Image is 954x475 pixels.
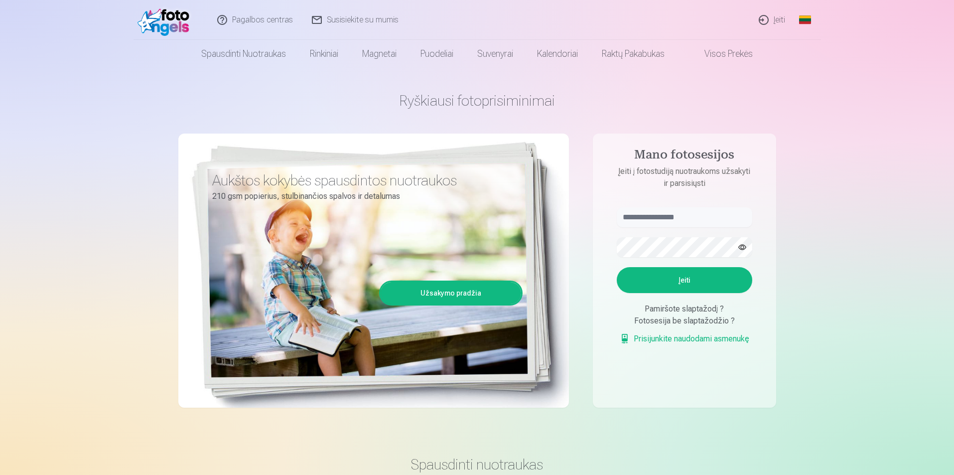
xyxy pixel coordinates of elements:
[186,456,768,474] h3: Spausdinti nuotraukas
[617,267,752,293] button: Įeiti
[525,40,590,68] a: Kalendoriai
[677,40,765,68] a: Visos prekės
[212,189,515,203] p: 210 gsm popierius, stulbinančios spalvos ir detalumas
[620,333,749,345] a: Prisijunkite naudodami asmenukę
[607,165,762,189] p: Įeiti į fotostudiją nuotraukoms užsakyti ir parsisiųsti
[298,40,350,68] a: Rinkiniai
[590,40,677,68] a: Raktų pakabukas
[350,40,409,68] a: Magnetai
[381,282,521,304] a: Užsakymo pradžia
[607,148,762,165] h4: Mano fotosesijos
[178,92,776,110] h1: Ryškiausi fotoprisiminimai
[137,4,195,36] img: /fa2
[212,171,515,189] h3: Aukštos kokybės spausdintos nuotraukos
[465,40,525,68] a: Suvenyrai
[189,40,298,68] a: Spausdinti nuotraukas
[617,315,752,327] div: Fotosesija be slaptažodžio ?
[409,40,465,68] a: Puodeliai
[617,303,752,315] div: Pamiršote slaptažodį ?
